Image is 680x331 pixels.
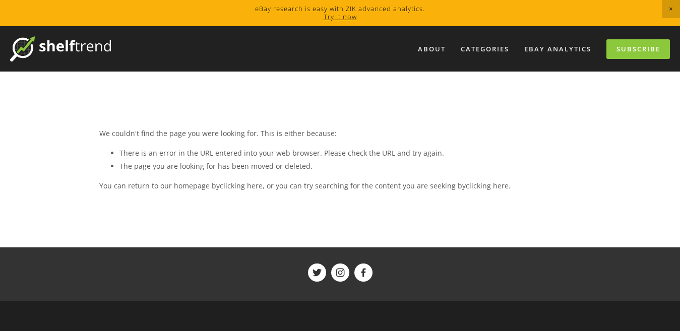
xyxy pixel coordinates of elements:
[324,12,357,21] a: Try it now
[99,179,581,192] p: You can return to our homepage by , or you can try searching for the content you are seeking by .
[466,181,509,190] a: clicking here
[518,41,598,57] a: eBay Analytics
[331,263,349,282] a: ShelfTrend
[10,36,111,61] img: ShelfTrend
[454,41,516,57] div: Categories
[606,39,670,59] a: Subscribe
[119,160,581,172] li: The page you are looking for has been moved or deleted.
[119,147,581,159] li: There is an error in the URL entered into your web browser. Please check the URL and try again.
[308,263,326,282] a: ShelfTrend
[99,127,581,140] p: We couldn't find the page you were looking for. This is either because:
[220,181,263,190] a: clicking here
[354,263,373,282] a: ShelfTrend
[411,41,452,57] a: About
